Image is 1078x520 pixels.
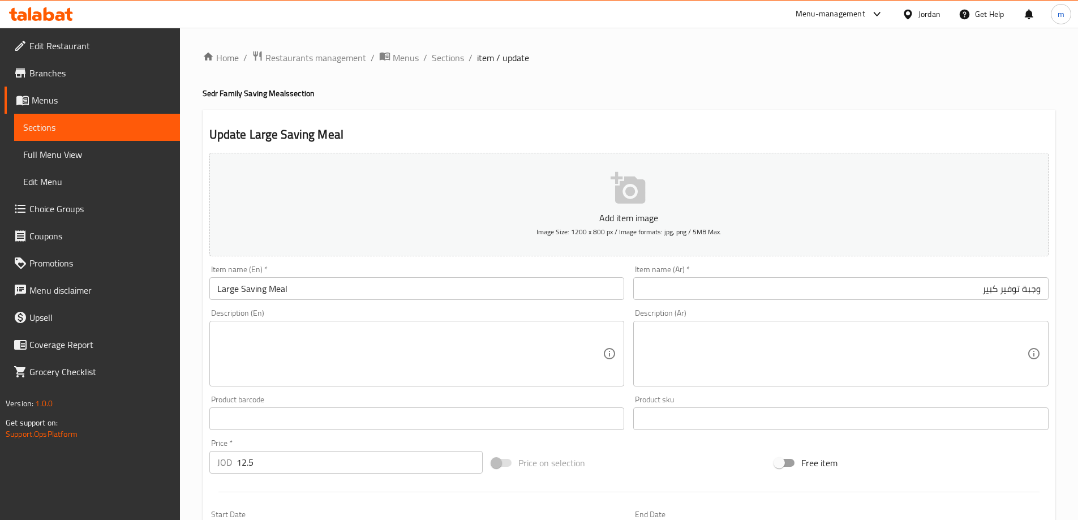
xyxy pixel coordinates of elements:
a: Choice Groups [5,195,180,222]
a: Coupons [5,222,180,250]
input: Enter name Ar [633,277,1049,300]
h4: Sedr Family Saving Meals section [203,88,1055,99]
a: Sections [14,114,180,141]
input: Please enter product sku [633,407,1049,430]
li: / [243,51,247,65]
a: Restaurants management [252,50,366,65]
a: Menus [5,87,180,114]
a: Home [203,51,239,65]
a: Edit Restaurant [5,32,180,59]
input: Please enter price [237,451,483,474]
span: item / update [477,51,529,65]
button: Add item imageImage Size: 1200 x 800 px / Image formats: jpg, png / 5MB Max. [209,153,1049,256]
span: Menu disclaimer [29,283,171,297]
input: Enter name En [209,277,625,300]
span: Sections [23,121,171,134]
li: / [423,51,427,65]
input: Please enter product barcode [209,407,625,430]
span: Edit Menu [23,175,171,188]
a: Grocery Checklist [5,358,180,385]
a: Coverage Report [5,331,180,358]
span: Image Size: 1200 x 800 px / Image formats: jpg, png / 5MB Max. [536,225,721,238]
a: Branches [5,59,180,87]
span: Coverage Report [29,338,171,351]
a: Menu disclaimer [5,277,180,304]
span: Branches [29,66,171,80]
a: Full Menu View [14,141,180,168]
span: 1.0.0 [35,396,53,411]
span: Get support on: [6,415,58,430]
a: Promotions [5,250,180,277]
a: Sections [432,51,464,65]
nav: breadcrumb [203,50,1055,65]
p: JOD [217,455,232,469]
span: Price on selection [518,456,585,470]
span: Menus [32,93,171,107]
span: Free item [801,456,838,470]
span: Full Menu View [23,148,171,161]
span: Version: [6,396,33,411]
span: Choice Groups [29,202,171,216]
li: / [371,51,375,65]
a: Menus [379,50,419,65]
li: / [469,51,473,65]
a: Upsell [5,304,180,331]
p: Add item image [227,211,1031,225]
span: Menus [393,51,419,65]
span: m [1058,8,1064,20]
span: Grocery Checklist [29,365,171,379]
span: Coupons [29,229,171,243]
div: Jordan [918,8,940,20]
div: Menu-management [796,7,865,21]
h2: Update Large Saving Meal [209,126,1049,143]
a: Edit Menu [14,168,180,195]
span: Upsell [29,311,171,324]
span: Edit Restaurant [29,39,171,53]
span: Promotions [29,256,171,270]
a: Support.OpsPlatform [6,427,78,441]
span: Restaurants management [265,51,366,65]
